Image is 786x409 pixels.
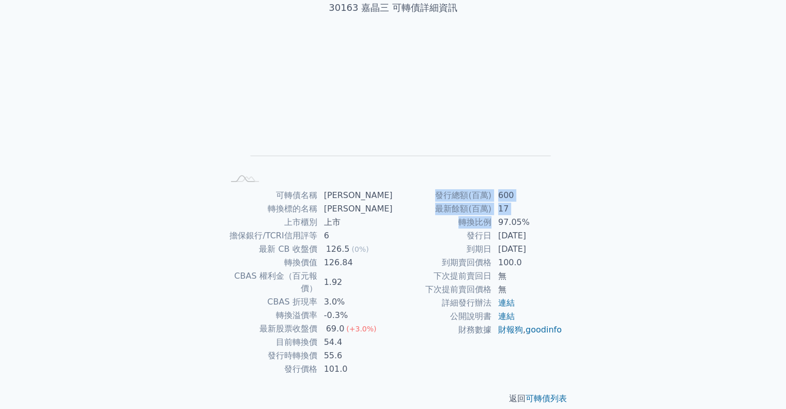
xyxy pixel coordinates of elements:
[734,359,786,409] div: 聊天小工具
[526,393,567,403] a: 可轉債列表
[318,362,393,376] td: 101.0
[492,229,563,243] td: [DATE]
[224,336,318,349] td: 目前轉換價
[224,189,318,202] td: 可轉債名稱
[393,243,492,256] td: 到期日
[346,325,376,333] span: (+3.0%)
[224,216,318,229] td: 上市櫃別
[211,1,575,15] h1: 30163 嘉晶三 可轉債詳細資訊
[318,189,393,202] td: [PERSON_NAME]
[492,256,563,269] td: 100.0
[393,189,492,202] td: 發行總額(百萬)
[492,202,563,216] td: 17
[324,323,347,335] div: 69.0
[318,295,393,309] td: 3.0%
[393,256,492,269] td: 到期賣回價格
[393,229,492,243] td: 發行日
[224,256,318,269] td: 轉換價值
[498,311,515,321] a: 連結
[318,336,393,349] td: 54.4
[734,359,786,409] iframe: Chat Widget
[318,309,393,322] td: -0.3%
[224,229,318,243] td: 擔保銀行/TCRI信用評等
[492,243,563,256] td: [DATE]
[224,295,318,309] td: CBAS 折現率
[393,283,492,296] td: 下次提前賣回價格
[318,202,393,216] td: [PERSON_NAME]
[324,243,352,255] div: 126.5
[492,283,563,296] td: 無
[224,322,318,336] td: 最新股票收盤價
[393,216,492,229] td: 轉換比例
[224,349,318,362] td: 發行時轉換價
[393,269,492,283] td: 下次提前賣回日
[492,269,563,283] td: 無
[241,48,551,171] g: Chart
[224,362,318,376] td: 發行價格
[393,323,492,337] td: 財務數據
[224,309,318,322] td: 轉換溢價率
[492,323,563,337] td: ,
[318,349,393,362] td: 55.6
[393,296,492,310] td: 詳細發行辦法
[224,269,318,295] td: CBAS 權利金（百元報價）
[498,325,523,335] a: 財報狗
[492,216,563,229] td: 97.05%
[526,325,562,335] a: goodinfo
[318,229,393,243] td: 6
[492,189,563,202] td: 600
[211,392,575,405] p: 返回
[224,243,318,256] td: 最新 CB 收盤價
[498,298,515,308] a: 連結
[351,245,368,253] span: (0%)
[224,202,318,216] td: 轉換標的名稱
[318,256,393,269] td: 126.84
[393,310,492,323] td: 公開說明書
[318,216,393,229] td: 上市
[318,269,393,295] td: 1.92
[393,202,492,216] td: 最新餘額(百萬)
